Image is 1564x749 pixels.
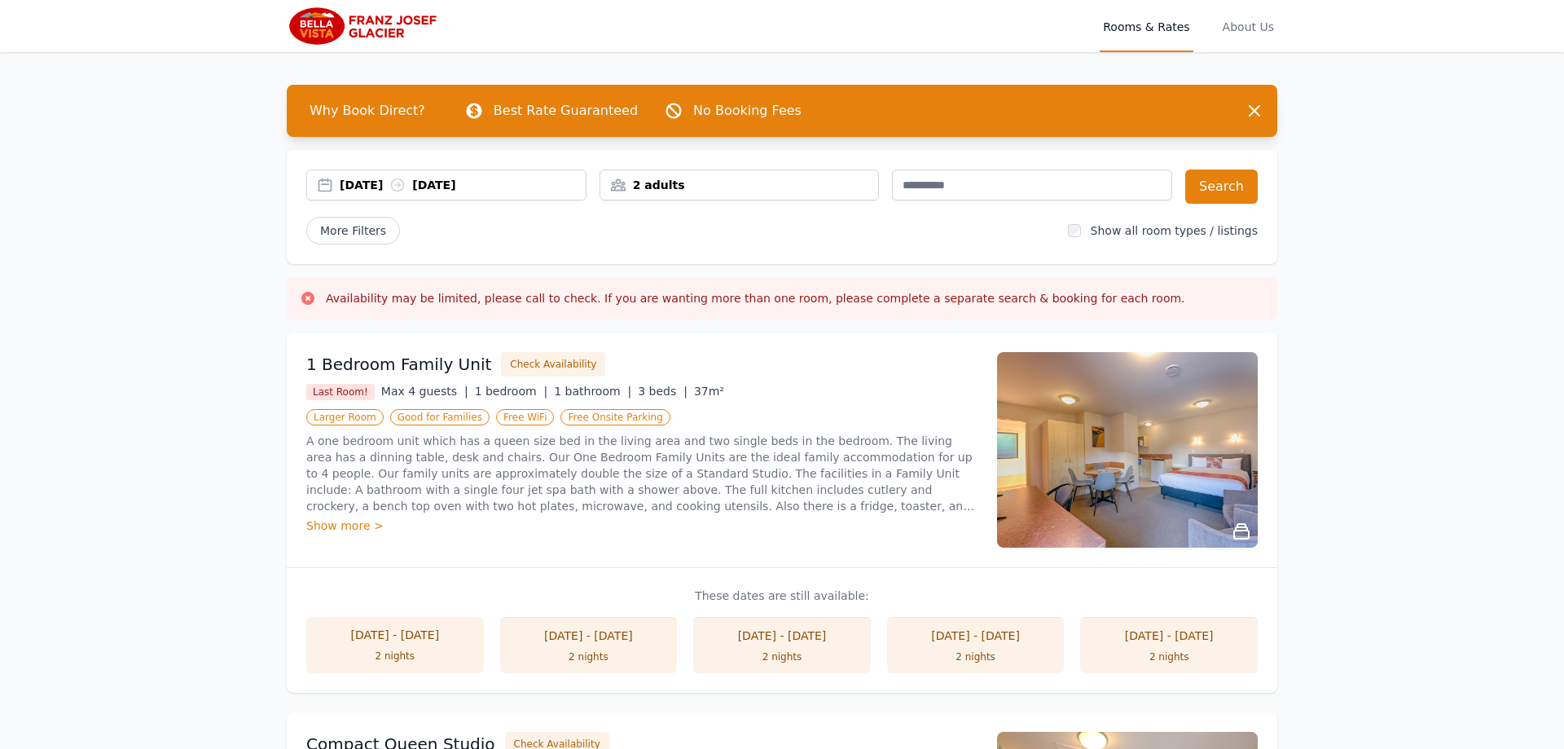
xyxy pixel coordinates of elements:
span: 1 bedroom | [475,385,548,398]
p: No Booking Fees [693,101,802,121]
div: 2 nights [710,650,854,663]
img: Bella Vista Franz Josef Glacier [287,7,444,46]
h3: Availability may be limited, please call to check. If you are wanting more than one room, please ... [326,290,1185,306]
p: These dates are still available: [306,588,1258,604]
div: [DATE] - [DATE] [710,628,854,644]
span: 37m² [694,385,724,398]
div: [DATE] - [DATE] [1096,628,1241,644]
div: [DATE] - [DATE] [516,628,661,644]
span: Why Book Direct? [297,95,438,127]
h3: 1 Bedroom Family Unit [306,353,491,376]
div: 2 nights [323,650,468,663]
span: Max 4 guests | [381,385,468,398]
span: Good for Families [390,409,490,425]
span: Last Room! [306,384,375,400]
div: 2 nights [1096,650,1241,663]
div: [DATE] - [DATE] [323,627,468,643]
button: Check Availability [501,352,605,377]
span: 1 bathroom | [554,385,631,398]
label: Show all room types / listings [1091,224,1258,237]
div: 2 adults [600,177,879,193]
button: Search [1185,170,1258,204]
div: Show more > [306,518,977,534]
span: Larger Room [306,409,384,425]
span: 3 beds | [638,385,688,398]
div: [DATE] - [DATE] [903,628,1048,644]
div: 2 nights [903,650,1048,663]
p: Best Rate Guaranteed [494,101,638,121]
p: A one bedroom unit which has a queen size bed in the living area and two single beds in the bedro... [306,433,977,514]
span: Free WiFi [496,409,555,425]
span: More Filters [306,217,400,245]
div: 2 nights [516,650,661,663]
span: Free Onsite Parking [560,409,670,425]
div: [DATE] [DATE] [340,177,586,193]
